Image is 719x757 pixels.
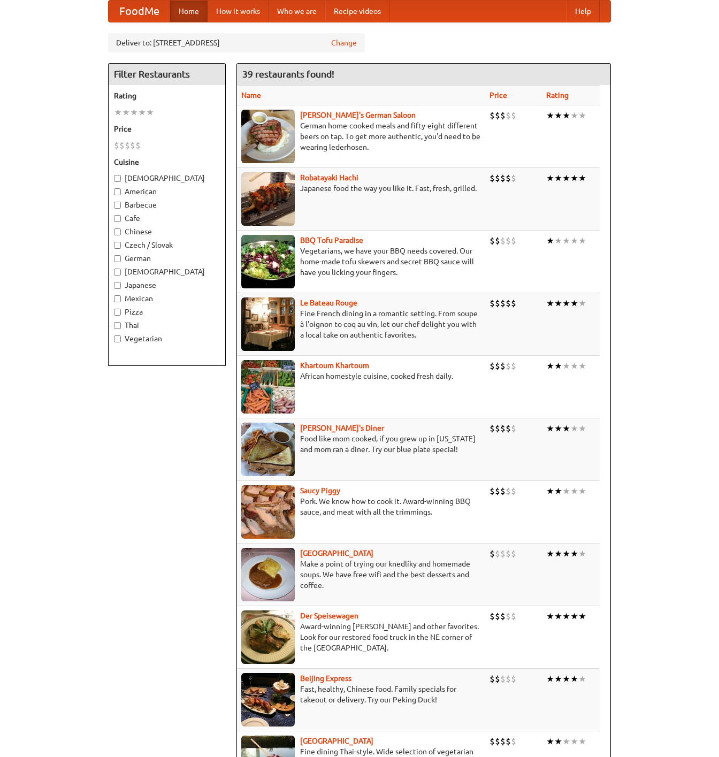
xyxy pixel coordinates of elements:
label: American [114,186,220,197]
li: ★ [130,106,138,118]
li: $ [511,172,516,184]
li: $ [511,610,516,622]
img: czechpoint.jpg [241,548,295,601]
label: [DEMOGRAPHIC_DATA] [114,173,220,183]
li: $ [489,548,495,560]
a: Help [567,1,600,22]
li: $ [506,485,511,497]
li: ★ [554,172,562,184]
li: ★ [554,110,562,121]
li: ★ [570,360,578,372]
a: Saucy Piggy [300,486,340,495]
li: ★ [114,106,122,118]
li: $ [489,736,495,747]
li: $ [489,172,495,184]
label: Czech / Slovak [114,240,220,250]
li: ★ [570,172,578,184]
p: Make a point of trying our knedlíky and homemade soups. We have free wifi and the best desserts a... [241,559,481,591]
label: German [114,253,220,264]
li: $ [506,297,511,309]
a: Khartoum Khartoum [300,361,369,370]
li: $ [506,172,511,184]
li: ★ [578,423,586,434]
li: $ [506,423,511,434]
li: $ [506,673,511,685]
li: ★ [570,110,578,121]
input: Cafe [114,215,121,222]
li: $ [506,235,511,247]
li: $ [495,736,500,747]
a: Price [489,91,507,100]
b: Le Bateau Rouge [300,299,357,307]
label: Barbecue [114,200,220,210]
li: $ [500,235,506,247]
li: $ [511,485,516,497]
a: Name [241,91,261,100]
li: $ [500,360,506,372]
p: Japanese food the way you like it. Fast, fresh, grilled. [241,183,481,194]
input: Mexican [114,295,121,302]
input: Vegetarian [114,335,121,342]
li: $ [500,110,506,121]
li: ★ [562,297,570,309]
li: ★ [554,235,562,247]
li: ★ [570,423,578,434]
li: $ [130,140,135,151]
b: Der Speisewagen [300,611,358,620]
li: ★ [570,548,578,560]
img: beijing.jpg [241,673,295,727]
li: $ [119,140,125,151]
li: ★ [554,360,562,372]
label: Japanese [114,280,220,290]
img: esthers.jpg [241,110,295,163]
li: $ [489,673,495,685]
h5: Cuisine [114,157,220,167]
label: Vegetarian [114,333,220,344]
b: [PERSON_NAME]'s German Saloon [300,111,416,119]
a: [PERSON_NAME]'s Diner [300,424,384,432]
li: $ [511,297,516,309]
li: ★ [562,172,570,184]
li: ★ [570,297,578,309]
h5: Rating [114,90,220,101]
li: $ [489,110,495,121]
li: ★ [578,360,586,372]
li: $ [511,736,516,747]
b: BBQ Tofu Paradise [300,236,363,244]
li: $ [511,423,516,434]
p: Award-winning [PERSON_NAME] and other favorites. Look for our restored food truck in the NE corne... [241,621,481,653]
li: ★ [562,673,570,685]
a: Who we are [269,1,325,22]
li: $ [495,610,500,622]
input: Czech / Slovak [114,242,121,249]
li: ★ [554,736,562,747]
li: ★ [546,110,554,121]
li: $ [495,485,500,497]
a: Change [331,37,357,48]
input: Chinese [114,228,121,235]
img: robatayaki.jpg [241,172,295,226]
li: $ [495,110,500,121]
input: German [114,255,121,262]
li: $ [511,360,516,372]
img: saucy.jpg [241,485,295,539]
li: $ [511,110,516,121]
li: ★ [554,485,562,497]
label: Mexican [114,293,220,304]
li: $ [125,140,130,151]
li: ★ [578,172,586,184]
li: ★ [546,172,554,184]
img: sallys.jpg [241,423,295,476]
label: Pizza [114,307,220,317]
li: $ [511,673,516,685]
li: $ [500,297,506,309]
label: Cafe [114,213,220,224]
li: ★ [554,610,562,622]
li: ★ [578,235,586,247]
a: Robatayaki Hachi [300,173,358,182]
a: Home [170,1,208,22]
li: ★ [562,110,570,121]
a: [GEOGRAPHIC_DATA] [300,549,373,557]
li: $ [489,235,495,247]
a: Beijing Express [300,674,351,683]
